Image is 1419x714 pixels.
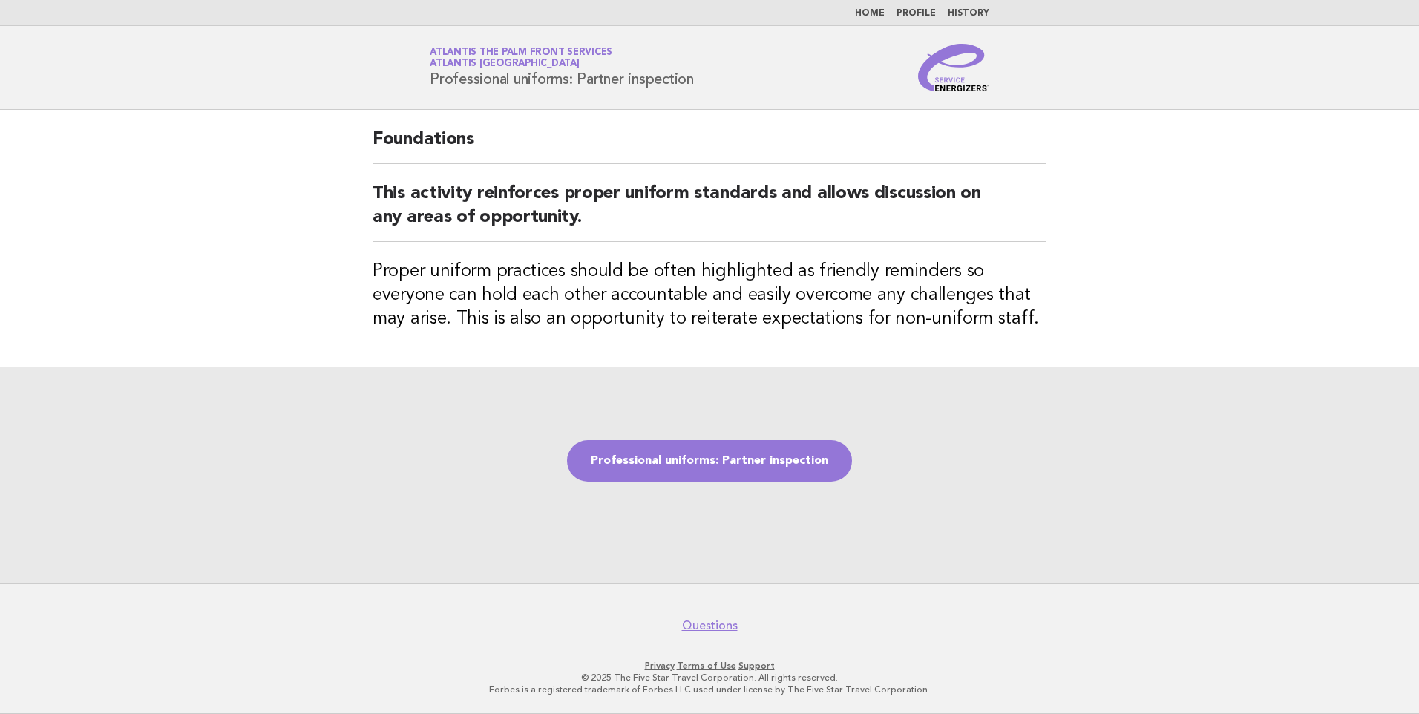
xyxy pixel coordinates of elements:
[948,9,989,18] a: History
[567,440,852,482] a: Professional uniforms: Partner inspection
[373,182,1046,242] h2: This activity reinforces proper uniform standards and allows discussion on any areas of opportunity.
[677,661,736,671] a: Terms of Use
[373,260,1046,331] h3: Proper uniform practices should be often highlighted as friendly reminders so everyone can hold e...
[645,661,675,671] a: Privacy
[918,44,989,91] img: Service Energizers
[897,9,936,18] a: Profile
[373,128,1046,164] h2: Foundations
[738,661,775,671] a: Support
[855,9,885,18] a: Home
[255,684,1164,695] p: Forbes is a registered trademark of Forbes LLC used under license by The Five Star Travel Corpora...
[430,48,612,68] a: Atlantis The Palm Front ServicesAtlantis [GEOGRAPHIC_DATA]
[430,59,580,69] span: Atlantis [GEOGRAPHIC_DATA]
[255,660,1164,672] p: · ·
[682,618,738,633] a: Questions
[430,48,694,87] h1: Professional uniforms: Partner inspection
[255,672,1164,684] p: © 2025 The Five Star Travel Corporation. All rights reserved.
